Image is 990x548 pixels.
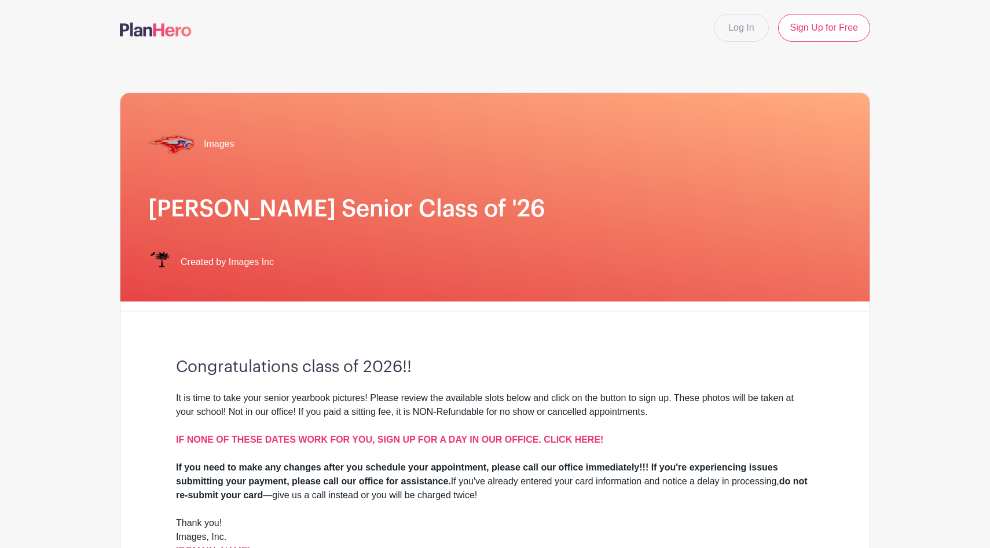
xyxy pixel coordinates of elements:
span: Images [204,137,234,151]
div: Images, Inc. [176,530,814,544]
span: Created by Images Inc [181,255,274,269]
a: Sign Up for Free [778,14,870,42]
div: It is time to take your senior yearbook pictures! Please review the available slots below and cli... [176,391,814,433]
img: logo-507f7623f17ff9eddc593b1ce0a138ce2505c220e1c5a4e2b4648c50719b7d32.svg [120,23,192,36]
div: If you've already entered your card information and notice a delay in processing, —give us a call... [176,461,814,502]
a: IF NONE OF THESE DATES WORK FOR YOU, SIGN UP FOR A DAY IN OUR OFFICE. CLICK HERE! [176,435,603,444]
div: Thank you! [176,516,814,530]
a: Log In [714,14,768,42]
h3: Congratulations class of 2026!! [176,358,814,377]
img: hammond%20transp.%20(1).png [148,121,195,167]
strong: If you need to make any changes after you schedule your appointment, please call our office immed... [176,462,778,486]
img: IMAGES%20logo%20transparenT%20PNG%20s.png [148,251,171,274]
strong: do not re-submit your card [176,476,808,500]
h1: [PERSON_NAME] Senior Class of '26 [148,195,842,223]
